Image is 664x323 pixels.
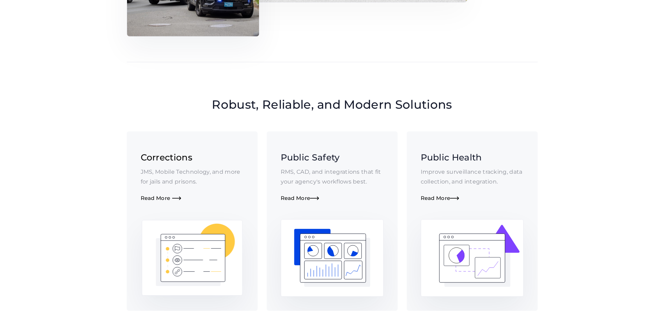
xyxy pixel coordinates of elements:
[421,151,524,164] h3: Public Health
[629,289,664,323] iframe: Chat Widget
[141,167,244,187] p: JMS, Mobile Technology, and more for jails and prisons.
[281,151,384,164] h3: Public Safety
[211,96,453,113] h2: Robust, Reliable, and Modern Solutions
[407,131,538,310] a: Public HealthImprove surveillance tracking, data collection, and integration.Read More
[267,131,398,310] a: Public SafetyRMS, CAD, and integrations that fit your agency's workflows best.Read More
[141,195,244,202] div: Read More
[281,195,384,202] div: Read More
[450,196,459,202] span: 
[172,196,181,202] span: 
[281,167,384,187] p: RMS, CAD, and integrations that fit your agency's workflows best.
[421,167,524,187] p: Improve surveillance tracking, data collection, and integration.
[310,196,319,202] span: 
[127,131,258,310] a: CorrectionsJMS, Mobile Technology, and more for jails and prisons.Read More
[141,151,244,164] h3: Corrections
[421,195,524,202] div: Read More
